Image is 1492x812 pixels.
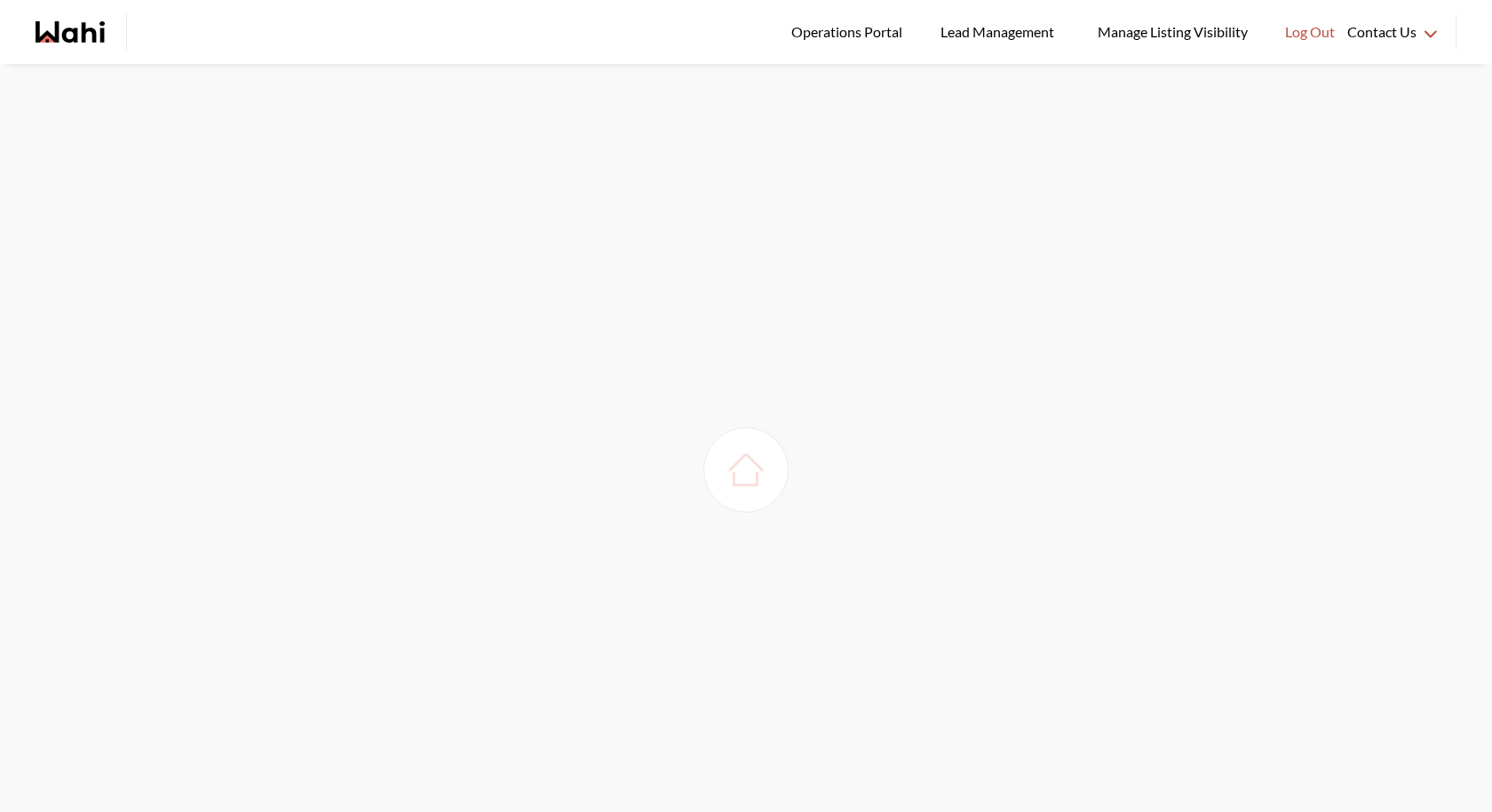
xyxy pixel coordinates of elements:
[721,445,771,495] img: loading house image
[36,21,105,43] a: Wahi homepage
[791,20,909,44] span: Operations Portal
[1285,20,1335,44] span: Log Out
[1092,20,1253,44] span: Manage Listing Visibility
[940,20,1060,44] span: Lead Management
